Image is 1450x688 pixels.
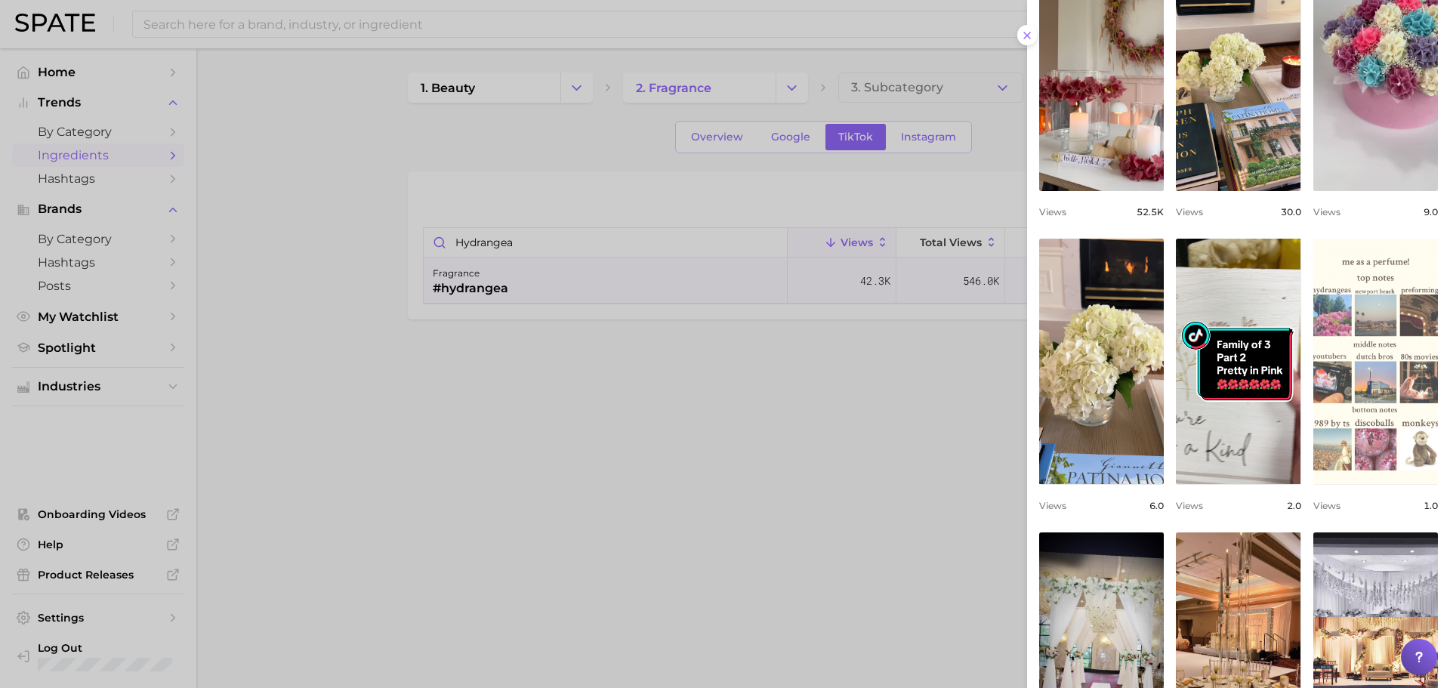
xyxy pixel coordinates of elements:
span: Views [1176,206,1203,218]
span: 6.0 [1149,500,1164,511]
span: Views [1176,500,1203,511]
span: 52.5k [1137,206,1164,218]
span: 30.0 [1281,206,1301,218]
span: Views [1313,206,1340,218]
span: 9.0 [1424,206,1438,218]
span: Views [1039,500,1066,511]
span: Views [1039,206,1066,218]
span: Views [1313,500,1340,511]
span: 2.0 [1287,500,1301,511]
span: 1.0 [1424,500,1438,511]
